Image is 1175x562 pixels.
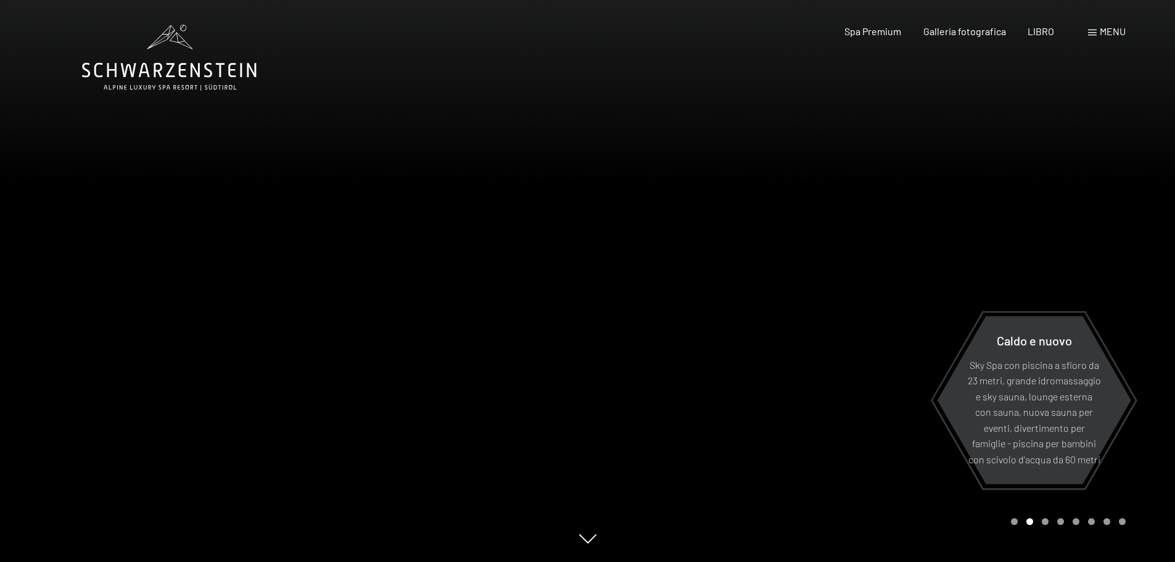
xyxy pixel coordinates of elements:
[1011,518,1018,525] div: Pagina carosello 1
[1119,518,1126,525] div: Pagina 8 della giostra
[1057,518,1064,525] div: Pagina 4 del carosello
[844,25,901,37] a: Spa Premium
[1042,518,1049,525] div: Pagina 3 della giostra
[1088,518,1095,525] div: Pagina 6 della giostra
[936,315,1132,485] a: Caldo e nuovo Sky Spa con piscina a sfioro da 23 metri, grande idromassaggio e sky sauna, lounge ...
[1026,518,1033,525] div: Pagina Carosello 2 (Diapositiva corrente)
[968,358,1101,465] font: Sky Spa con piscina a sfioro da 23 metri, grande idromassaggio e sky sauna, lounge esterna con sa...
[1103,518,1110,525] div: Carosello Pagina 7
[1007,518,1126,525] div: Paginazione carosello
[923,25,1006,37] a: Galleria fotografica
[1028,25,1054,37] a: LIBRO
[1100,25,1126,37] font: menu
[997,333,1072,347] font: Caldo e nuovo
[1073,518,1079,525] div: Pagina 5 della giostra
